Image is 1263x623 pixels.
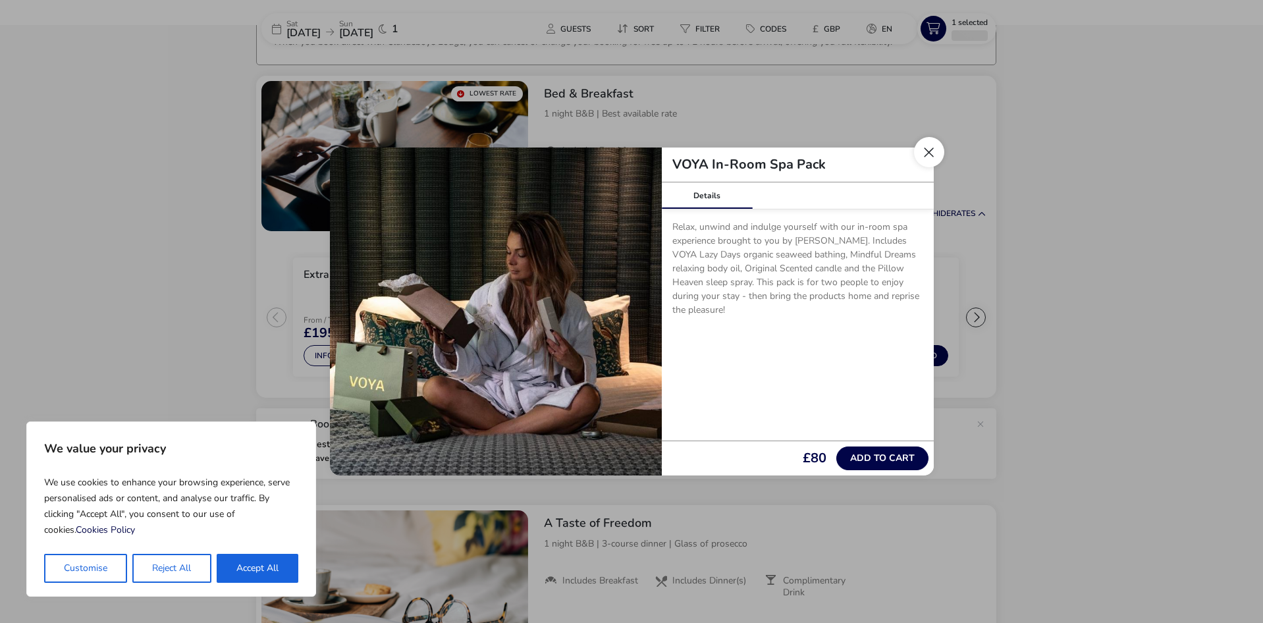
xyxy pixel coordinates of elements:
[44,554,127,583] button: Customise
[672,220,923,322] p: Relax, unwind and indulge yourself with our in-room spa experience brought to you by [PERSON_NAME...
[693,190,720,201] span: Details
[44,470,298,543] p: We use cookies to enhance your browsing experience, serve personalised ads or content, and analys...
[44,435,298,462] p: We value your privacy
[836,447,928,470] button: Add to cart
[662,158,836,171] h2: VOYA In-Room Spa Pack
[132,554,211,583] button: Reject All
[803,452,826,465] span: £80
[850,453,915,463] span: Add to cart
[914,137,944,167] button: Close
[217,554,298,583] button: Accept All
[76,524,135,536] a: Cookies Policy
[26,421,316,597] div: We value your privacy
